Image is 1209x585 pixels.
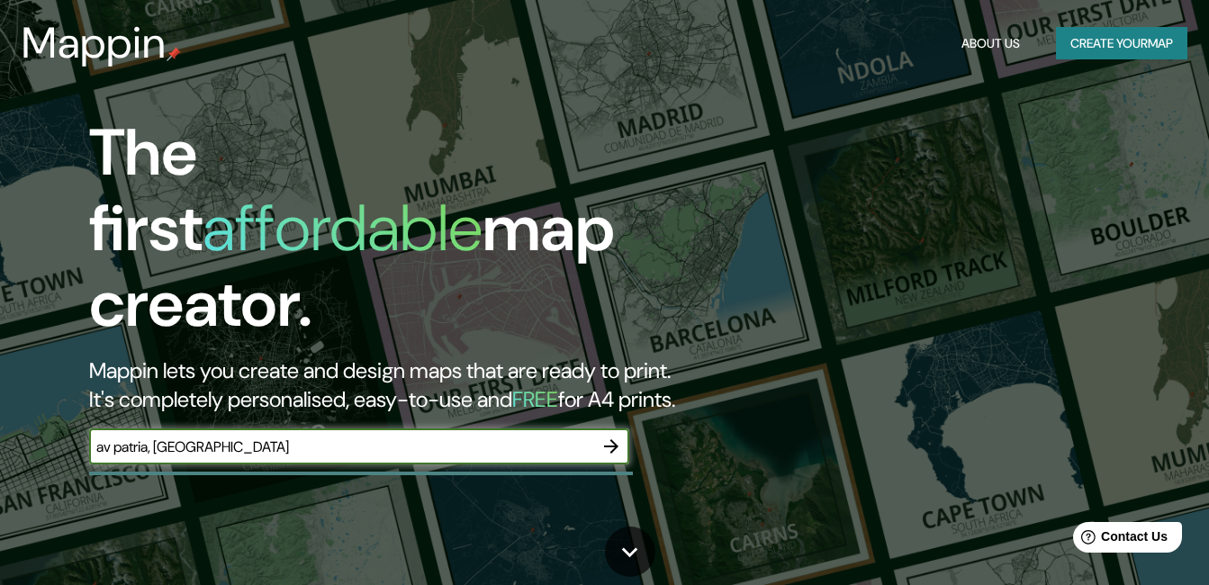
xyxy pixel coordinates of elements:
[954,27,1027,60] button: About Us
[512,385,558,413] h5: FREE
[1049,515,1189,565] iframe: Help widget launcher
[89,115,694,356] h1: The first map creator.
[203,186,483,270] h1: affordable
[89,356,694,414] h2: Mappin lets you create and design maps that are ready to print. It's completely personalised, eas...
[89,436,593,457] input: Choose your favourite place
[1056,27,1187,60] button: Create yourmap
[167,47,181,61] img: mappin-pin
[22,18,167,68] h3: Mappin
